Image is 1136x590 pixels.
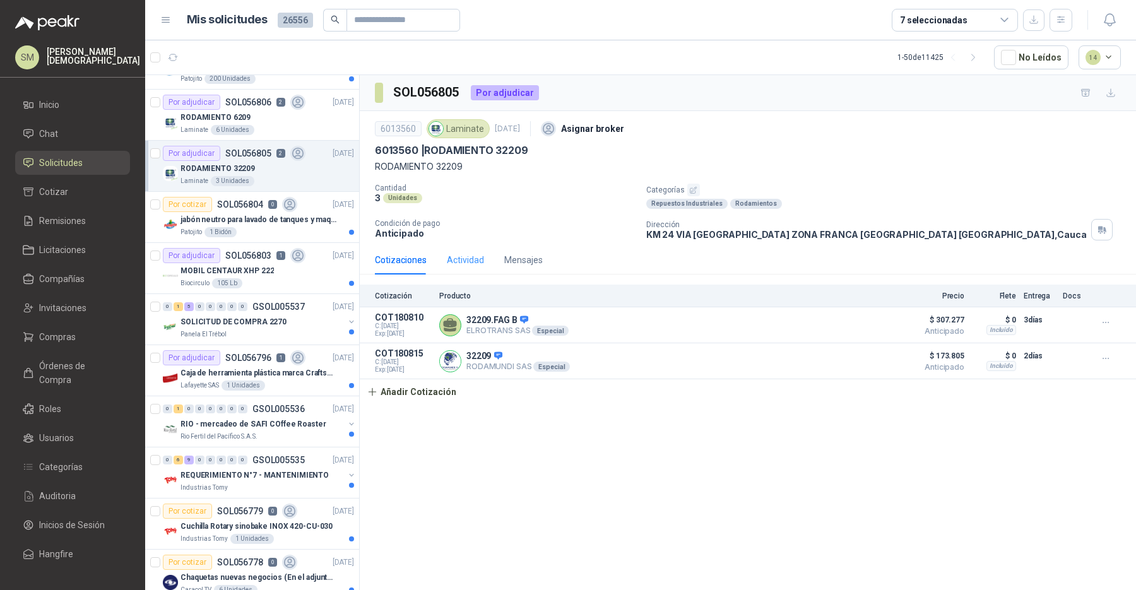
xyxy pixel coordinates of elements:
[495,123,520,135] p: [DATE]
[15,397,130,421] a: Roles
[375,292,432,300] p: Cotización
[39,185,68,199] span: Cotizar
[901,312,964,327] span: $ 307.277
[429,122,443,136] img: Company Logo
[180,432,257,442] p: Rio Fertil del Pacífico S.A.S.
[216,302,226,311] div: 0
[180,265,274,277] p: MOBIL CENTAUR XHP 222
[276,251,285,260] p: 1
[39,243,86,257] span: Licitaciones
[278,13,313,28] span: 26556
[901,363,964,371] span: Anticipado
[217,558,263,567] p: SOL056778
[268,200,277,209] p: 0
[145,141,359,192] a: Por adjudicarSOL0568052[DATE] Company LogoRODAMIENTO 32209Laminate3 Unidades
[15,296,130,320] a: Invitaciones
[333,97,354,109] p: [DATE]
[180,112,251,124] p: RODAMIENTO 6209
[15,209,130,233] a: Remisiones
[252,404,305,413] p: GSOL005536
[1024,292,1055,300] p: Entrega
[180,278,210,288] p: Biocirculo
[331,15,340,24] span: search
[393,83,461,102] h3: SOL056805
[145,345,359,396] a: Por adjudicarSOL0567961[DATE] Company LogoCaja de herramienta plástica marca Craftsman de 26 pulg...
[375,219,636,228] p: Condición de pago
[972,312,1016,327] p: $ 0
[375,348,432,358] p: COT180815
[252,456,305,464] p: GSOL005535
[216,456,226,464] div: 0
[252,302,305,311] p: GSOL005537
[145,192,359,243] a: Por cotizarSOL0568040[DATE] Company Logojabón neutro para lavado de tanques y maquinas.Patojito1 ...
[180,534,228,544] p: Industrias Tomy
[39,156,83,170] span: Solicitudes
[180,367,338,379] p: Caja de herramienta plástica marca Craftsman de 26 pulgadas color rojo y nego
[180,125,208,135] p: Laminate
[217,507,263,516] p: SOL056779
[180,521,333,533] p: Cuchilla Rotary sinobake INOX 420-CU-030
[163,166,178,181] img: Company Logo
[471,85,539,100] div: Por adjudicar
[901,327,964,335] span: Anticipado
[180,418,326,430] p: RIO - mercadeo de SAFI COffee Roaster
[333,199,354,211] p: [DATE]
[333,557,354,569] p: [DATE]
[646,184,1131,196] p: Categorías
[333,454,354,466] p: [DATE]
[466,351,570,362] p: 32209
[227,456,237,464] div: 0
[15,238,130,262] a: Licitaciones
[466,362,570,372] p: RODAMUNDI SAS
[163,115,178,130] img: Company Logo
[375,330,432,338] span: Exp: [DATE]
[375,253,427,267] div: Cotizaciones
[39,518,105,532] span: Inicios de Sesión
[15,542,130,566] a: Hangfire
[268,558,277,567] p: 0
[900,13,967,27] div: 7 seleccionadas
[39,431,74,445] span: Usuarios
[206,302,215,311] div: 0
[145,499,359,550] a: Por cotizarSOL0567790[DATE] Company LogoCuchilla Rotary sinobake INOX 420-CU-030Industrias Tomy1 ...
[39,489,76,503] span: Auditoria
[180,74,202,84] p: Patojito
[375,322,432,330] span: C: [DATE]
[15,426,130,450] a: Usuarios
[15,484,130,508] a: Auditoria
[1024,312,1055,327] p: 3 días
[211,176,254,186] div: 3 Unidades
[217,200,263,209] p: SOL056804
[439,292,894,300] p: Producto
[39,127,58,141] span: Chat
[163,248,220,263] div: Por adjudicar
[15,122,130,146] a: Chat
[15,455,130,479] a: Categorías
[184,404,194,413] div: 0
[375,192,381,203] p: 3
[39,98,59,112] span: Inicio
[163,504,212,519] div: Por cotizar
[163,404,172,413] div: 0
[163,197,212,212] div: Por cotizar
[15,354,130,392] a: Órdenes de Compra
[184,456,194,464] div: 9
[163,401,357,442] a: 0 1 0 0 0 0 0 0 GSOL005536[DATE] Company LogoRIO - mercadeo de SAFI COffee RoasterRio Fertil del ...
[145,243,359,294] a: Por adjudicarSOL0568031[DATE] Company LogoMOBIL CENTAUR XHP 222Biocirculo105 Lb
[730,199,782,209] div: Rodamientos
[180,316,287,328] p: SOLICITUD DE COMPRA 2270
[447,253,484,267] div: Actividad
[211,125,254,135] div: 6 Unidades
[15,45,39,69] div: SM
[375,312,432,322] p: COT180810
[163,555,212,570] div: Por cotizar
[15,180,130,204] a: Cotizar
[222,381,265,391] div: 1 Unidades
[195,302,204,311] div: 0
[39,272,85,286] span: Compañías
[427,119,490,138] div: Laminate
[646,220,1087,229] p: Dirección
[375,366,432,374] span: Exp: [DATE]
[180,214,338,226] p: jabón neutro para lavado de tanques y maquinas.
[163,452,357,493] a: 0 6 9 0 0 0 0 0 GSOL005535[DATE] Company LogoREQUERIMIENTO N°7 - MANTENIMIENTOIndustrias Tomy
